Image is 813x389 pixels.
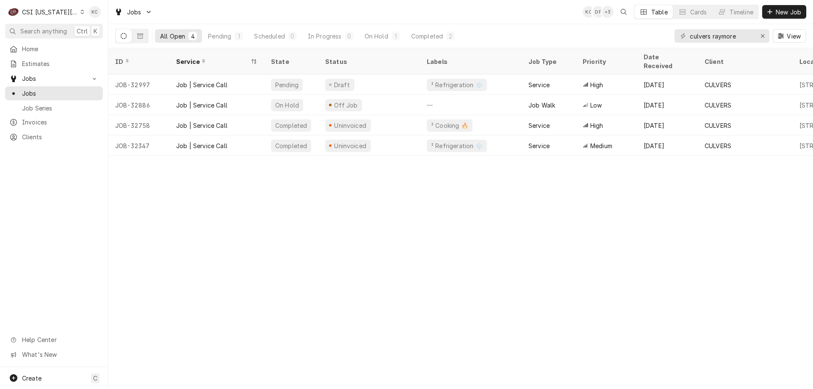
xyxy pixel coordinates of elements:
[773,29,806,43] button: View
[430,121,469,130] div: ² Cooking 🔥
[592,6,604,18] div: DF
[93,374,97,383] span: C
[448,32,453,41] div: 2
[5,24,103,39] button: Search anythingCtrlK
[22,74,86,83] span: Jobs
[637,135,698,156] div: [DATE]
[705,57,784,66] div: Client
[393,32,398,41] div: 1
[705,101,731,110] div: CULVERS
[274,121,308,130] div: Completed
[617,5,630,19] button: Open search
[730,8,753,17] div: Timeline
[528,101,555,110] div: Job Walk
[705,141,731,150] div: CULVERS
[22,8,78,17] div: CSI [US_STATE][GEOGRAPHIC_DATA]
[254,32,285,41] div: Scheduled
[108,74,169,95] div: JOB-32997
[333,80,351,89] div: Draft
[333,141,368,150] div: Uninvoiced
[94,27,97,36] span: K
[22,335,98,344] span: Help Center
[528,141,550,150] div: Service
[333,101,359,110] div: Off Job
[274,141,308,150] div: Completed
[127,8,141,17] span: Jobs
[111,5,156,19] a: Go to Jobs
[590,101,602,110] span: Low
[176,101,227,110] div: Job | Service Call
[108,115,169,135] div: JOB-32758
[22,118,99,127] span: Invoices
[22,104,99,113] span: Job Series
[528,121,550,130] div: Service
[274,101,300,110] div: On Hold
[690,29,753,43] input: Keyword search
[8,6,19,18] div: C
[271,57,312,66] div: State
[705,121,731,130] div: CULVERS
[785,32,802,41] span: View
[651,8,668,17] div: Table
[583,57,628,66] div: Priority
[420,95,522,115] div: —
[22,350,98,359] span: What's New
[637,115,698,135] div: [DATE]
[20,27,67,36] span: Search anything
[774,8,803,17] span: New Job
[333,121,368,130] div: Uninvoiced
[8,6,19,18] div: CSI Kansas City's Avatar
[77,27,88,36] span: Ctrl
[22,44,99,53] span: Home
[236,32,241,41] div: 1
[5,130,103,144] a: Clients
[347,32,352,41] div: 0
[430,141,484,150] div: ² Refrigeration ❄️
[190,32,195,41] div: 4
[5,72,103,86] a: Go to Jobs
[590,141,612,150] span: Medium
[176,80,227,89] div: Job | Service Call
[176,141,227,150] div: Job | Service Call
[22,59,99,68] span: Estimates
[690,8,707,17] div: Cards
[430,80,484,89] div: ² Refrigeration ❄️
[89,6,101,18] div: KC
[5,86,103,100] a: Jobs
[22,375,41,382] span: Create
[5,115,103,129] a: Invoices
[108,95,169,115] div: JOB-32886
[762,5,806,19] button: New Job
[176,57,249,66] div: Service
[411,32,443,41] div: Completed
[5,42,103,56] a: Home
[644,52,689,70] div: Date Received
[89,6,101,18] div: Kelly Christen's Avatar
[583,6,595,18] div: Kelly Christen's Avatar
[5,333,103,347] a: Go to Help Center
[22,132,99,141] span: Clients
[176,121,227,130] div: Job | Service Call
[590,80,603,89] span: High
[583,6,595,18] div: KC
[5,57,103,71] a: Estimates
[160,32,185,41] div: All Open
[637,95,698,115] div: [DATE]
[427,57,515,66] div: Labels
[5,101,103,115] a: Job Series
[637,74,698,95] div: [DATE]
[290,32,295,41] div: 0
[274,80,299,89] div: Pending
[528,57,569,66] div: Job Type
[115,57,161,66] div: ID
[365,32,388,41] div: On Hold
[22,89,99,98] span: Jobs
[325,57,412,66] div: Status
[5,348,103,361] a: Go to What's New
[705,80,731,89] div: CULVERS
[756,29,769,43] button: Erase input
[528,80,550,89] div: Service
[208,32,231,41] div: Pending
[108,135,169,156] div: JOB-32347
[592,6,604,18] div: David Fannin's Avatar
